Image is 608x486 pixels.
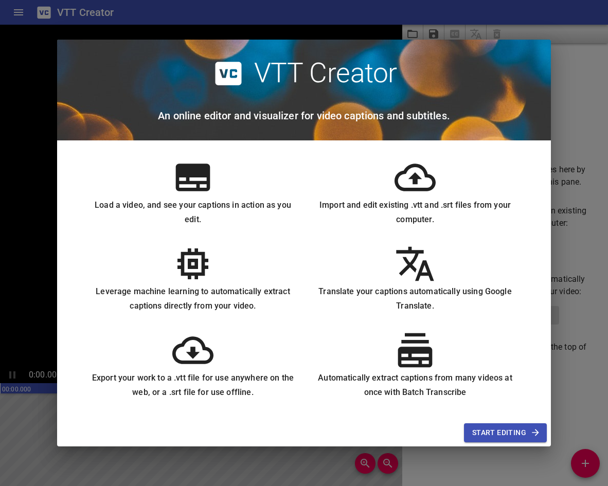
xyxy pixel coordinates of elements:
h6: Load a video, and see your captions in action as you edit. [90,198,296,227]
h6: Automatically extract captions from many videos at once with Batch Transcribe [312,371,518,400]
h6: Import and edit existing .vtt and .srt files from your computer. [312,198,518,227]
h6: Translate your captions automatically using Google Translate. [312,284,518,313]
span: Start Editing [472,426,539,439]
button: Start Editing [464,423,547,442]
h6: An online editor and visualizer for video captions and subtitles. [158,107,450,124]
h6: Leverage machine learning to automatically extract captions directly from your video. [90,284,296,313]
h2: VTT Creator [254,57,397,90]
h6: Export your work to a .vtt file for use anywhere on the web, or a .srt file for use offline. [90,371,296,400]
